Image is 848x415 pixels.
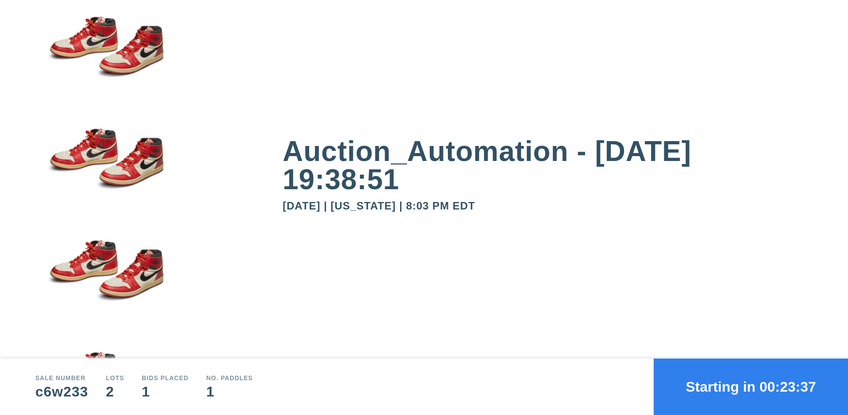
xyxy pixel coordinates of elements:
div: Sale number [35,375,88,381]
div: 2 [106,385,124,399]
div: Bids Placed [142,375,189,381]
img: small [35,112,177,224]
button: Starting in 00:23:37 [654,359,848,415]
div: Auction_Automation - [DATE] 19:38:51 [283,137,813,194]
img: small [35,1,177,113]
div: Lots [106,375,124,381]
div: [DATE] | [US_STATE] | 8:03 PM EDT [283,201,813,211]
div: No. Paddles [206,375,253,381]
div: c6w233 [35,385,88,399]
div: 1 [206,385,253,399]
div: 1 [142,385,189,399]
